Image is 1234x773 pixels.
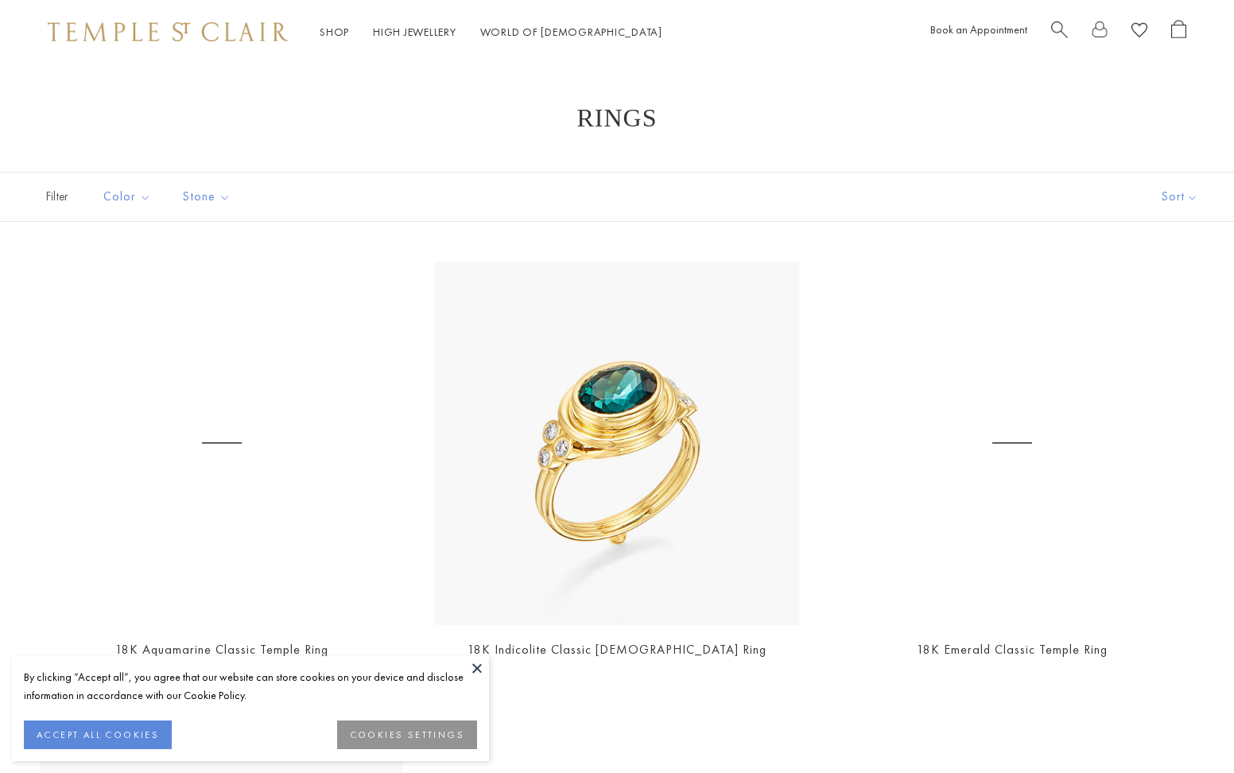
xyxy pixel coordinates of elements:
[64,103,1170,132] h1: Rings
[468,641,766,658] a: 18K Indicolite Classic [DEMOGRAPHIC_DATA] Ring
[320,25,349,39] a: ShopShop
[831,262,1194,625] a: 18K Emerald Classic Temple Ring
[1171,20,1186,45] a: Open Shopping Bag
[1051,20,1068,45] a: Search
[48,22,288,41] img: Temple St. Clair
[40,262,403,625] a: 18K Aquamarine Classic Temple Ring
[115,641,328,658] a: 18K Aquamarine Classic Temple Ring
[91,179,163,215] button: Color
[337,721,477,749] button: COOKIES SETTINGS
[24,721,172,749] button: ACCEPT ALL COOKIES
[1131,20,1147,45] a: View Wishlist
[930,22,1027,37] a: Book an Appointment
[1154,698,1218,757] iframe: Gorgias live chat messenger
[1126,173,1234,221] button: Show sort by
[917,641,1108,658] a: 18K Emerald Classic Temple Ring
[95,187,163,207] span: Color
[175,187,243,207] span: Stone
[373,25,456,39] a: High JewelleryHigh Jewellery
[24,668,477,705] div: By clicking “Accept all”, you agree that our website can store cookies on your device and disclos...
[435,262,798,625] img: 18K Indicolite Classic Temple Ring
[320,22,662,42] nav: Main navigation
[171,179,243,215] button: Stone
[480,25,662,39] a: World of [DEMOGRAPHIC_DATA]World of [DEMOGRAPHIC_DATA]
